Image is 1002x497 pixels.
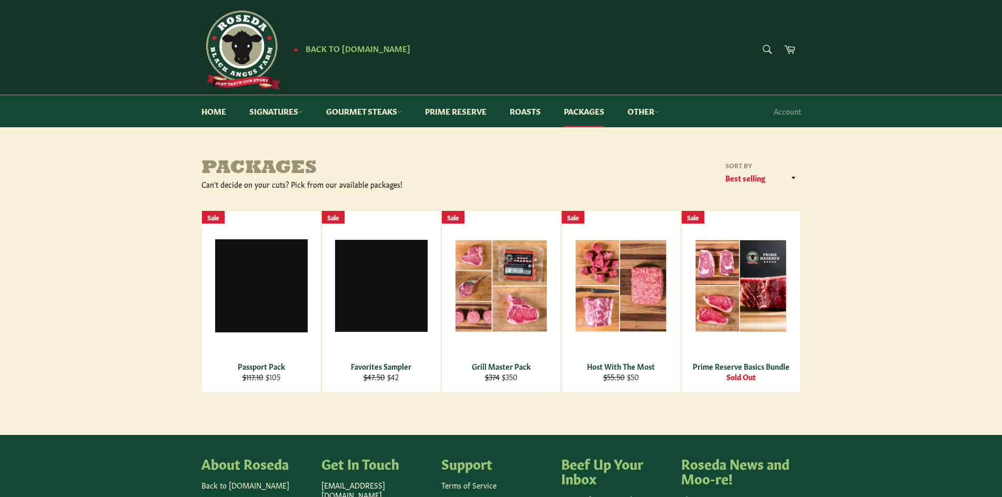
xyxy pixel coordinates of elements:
[617,95,670,127] a: Other
[201,210,321,393] a: Passport Pack Passport Pack $117.10 $105
[561,456,671,485] h4: Beef Up Your Inbox
[316,95,412,127] a: Gourmet Steaks
[568,372,674,382] div: $50
[201,158,501,179] h1: Packages
[239,95,313,127] a: Signatures
[442,211,464,224] div: Sale
[448,361,554,371] div: Grill Master Pack
[191,95,237,127] a: Home
[201,480,289,490] a: Back to [DOMAIN_NAME]
[293,45,299,53] span: ★
[201,11,280,89] img: Roseda Beef
[321,210,441,393] a: Favorites Sampler Favorites Sampler $47.50 $42
[768,96,806,127] a: Account
[553,95,615,127] a: Packages
[688,361,794,371] div: Prime Reserve Basics Bundle
[681,456,791,485] h4: Roseda News and Moo-re!
[688,372,794,382] div: Sold Out
[561,210,681,393] a: Host With The Most Host With The Most $55.50 $50
[363,371,385,382] s: $47.50
[201,179,501,189] div: Can't decide on your cuts? Pick from our available packages!
[322,211,345,224] div: Sale
[328,361,434,371] div: Favorites Sampler
[414,95,497,127] a: Prime Reserve
[485,371,500,382] s: $374
[306,43,410,54] span: Back to [DOMAIN_NAME]
[603,371,625,382] s: $55.50
[722,161,801,170] label: Sort by
[455,239,548,332] img: Grill Master Pack
[201,456,311,471] h4: About Roseda
[328,372,434,382] div: $42
[682,211,704,224] div: Sale
[321,456,431,471] h4: Get In Touch
[441,480,497,490] a: Terms of Service
[562,211,584,224] div: Sale
[499,95,551,127] a: Roasts
[575,239,667,332] img: Host With The Most
[695,239,787,332] img: Prime Reserve Basics Bundle
[208,361,314,371] div: Passport Pack
[441,456,551,471] h4: Support
[208,372,314,382] div: $105
[202,211,225,224] div: Sale
[242,371,264,382] s: $117.10
[441,210,561,393] a: Grill Master Pack Grill Master Pack $374 $350
[448,372,554,382] div: $350
[288,45,410,53] a: ★ Back to [DOMAIN_NAME]
[568,361,674,371] div: Host With The Most
[681,210,801,393] a: Prime Reserve Basics Bundle Prime Reserve Basics Bundle Sold Out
